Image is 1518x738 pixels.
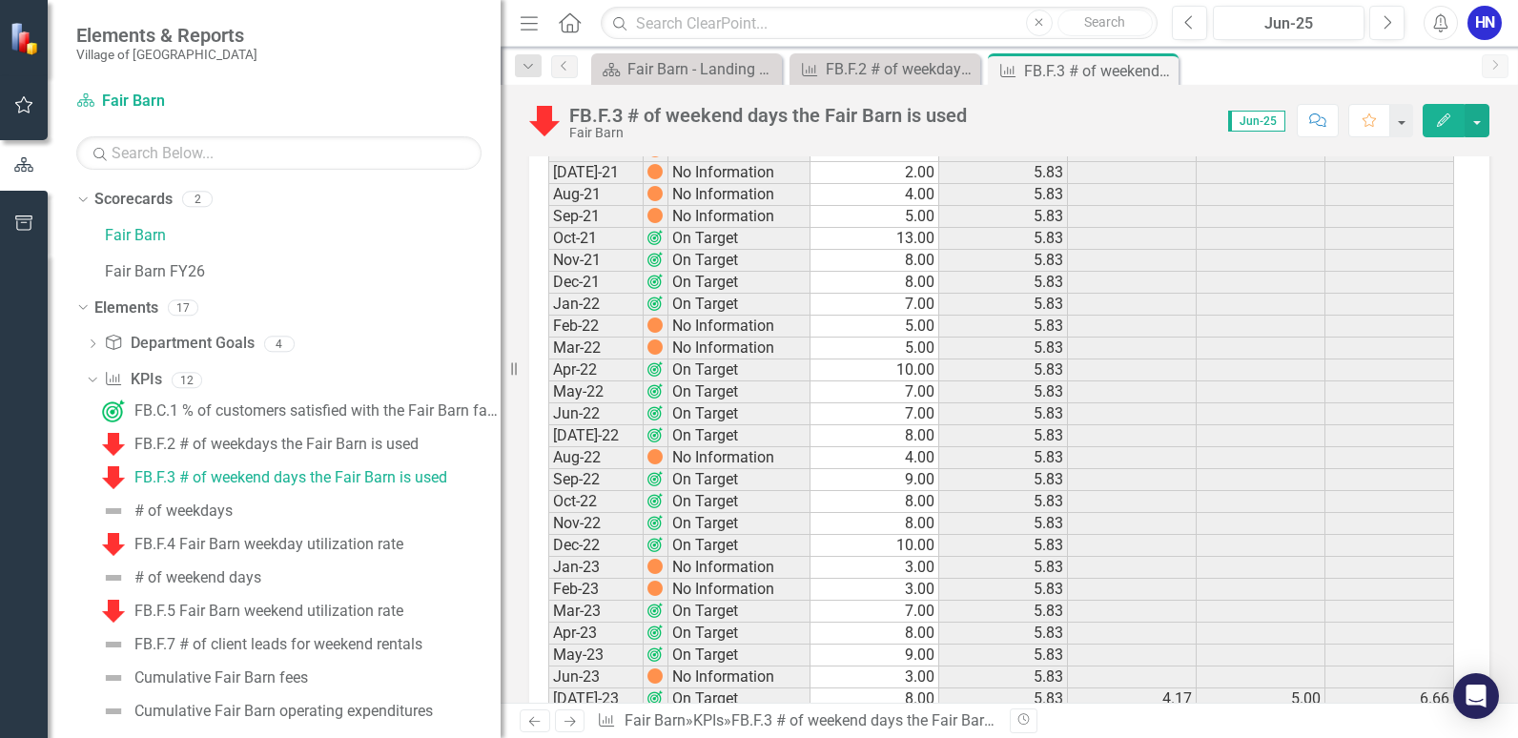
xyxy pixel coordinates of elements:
[97,629,422,660] a: FB.F.7 # of client leads for weekend rentals
[548,338,644,359] td: Mar-22
[569,105,967,126] div: FB.F.3 # of weekend days the Fair Barn is used
[97,396,501,426] a: FB.C.1 % of customers satisfied with the Fair Barn facilities
[810,403,939,425] td: 7.00
[810,513,939,535] td: 8.00
[810,491,939,513] td: 8.00
[104,369,161,391] a: KPIs
[182,192,213,208] div: 2
[939,535,1068,557] td: 5.83
[668,601,810,623] td: On Target
[668,469,810,491] td: On Target
[102,400,125,422] img: On Target
[810,469,939,491] td: 9.00
[668,623,810,645] td: On Target
[810,666,939,688] td: 3.00
[647,471,663,486] img: A3ZSpzDUQmL+AAAAAElFTkSuQmCC
[810,579,939,601] td: 3.00
[647,318,663,333] img: 0YRSKVdMFsAAAAAElFTkSuQmCC
[97,563,261,593] a: # of weekend days
[810,272,939,294] td: 8.00
[102,500,125,523] img: Not Defined
[939,294,1068,316] td: 5.83
[647,515,663,530] img: A3ZSpzDUQmL+AAAAAElFTkSuQmCC
[548,645,644,666] td: May-23
[939,601,1068,623] td: 5.83
[1467,6,1502,40] button: HN
[939,447,1068,469] td: 5.83
[939,162,1068,184] td: 5.83
[97,663,308,693] a: Cumulative Fair Barn fees
[97,429,419,460] a: FB.F.2 # of weekdays the Fair Barn is used
[668,250,810,272] td: On Target
[647,537,663,552] img: A3ZSpzDUQmL+AAAAAElFTkSuQmCC
[548,381,644,403] td: May-22
[76,24,257,47] span: Elements & Reports
[939,513,1068,535] td: 5.83
[939,491,1068,513] td: 5.83
[134,402,501,420] div: FB.C.1 % of customers satisfied with the Fair Barn facilities
[668,381,810,403] td: On Target
[731,711,1044,729] div: FB.F.3 # of weekend days the Fair Barn is used
[548,557,644,579] td: Jan-23
[939,250,1068,272] td: 5.83
[1228,111,1285,132] span: Jun-25
[939,557,1068,579] td: 5.83
[939,579,1068,601] td: 5.83
[939,381,1068,403] td: 5.83
[668,403,810,425] td: On Target
[548,228,644,250] td: Oct-21
[548,469,644,491] td: Sep-22
[647,603,663,618] img: A3ZSpzDUQmL+AAAAAElFTkSuQmCC
[97,529,403,560] a: FB.F.4 Fair Barn weekday utilization rate
[810,250,939,272] td: 8.00
[810,557,939,579] td: 3.00
[668,579,810,601] td: No Information
[134,502,233,520] div: # of weekdays
[939,184,1068,206] td: 5.83
[647,405,663,420] img: A3ZSpzDUQmL+AAAAAElFTkSuQmCC
[794,57,975,81] a: FB.F.2 # of weekdays the Fair Barn is used
[548,601,644,623] td: Mar-23
[810,381,939,403] td: 7.00
[647,493,663,508] img: A3ZSpzDUQmL+AAAAAElFTkSuQmCC
[1220,12,1358,35] div: Jun-25
[548,272,644,294] td: Dec-21
[939,403,1068,425] td: 5.83
[548,579,644,601] td: Feb-23
[810,338,939,359] td: 5.00
[102,466,125,489] img: Below Plan
[939,206,1068,228] td: 5.83
[548,206,644,228] td: Sep-21
[939,316,1068,338] td: 5.83
[102,666,125,689] img: Not Defined
[668,184,810,206] td: No Information
[548,162,644,184] td: [DATE]-21
[548,250,644,272] td: Nov-21
[548,688,644,710] td: [DATE]-23
[647,690,663,706] img: A3ZSpzDUQmL+AAAAAElFTkSuQmCC
[1213,6,1364,40] button: Jun-25
[810,359,939,381] td: 10.00
[569,126,967,140] div: Fair Barn
[172,372,202,388] div: 12
[693,711,724,729] a: KPIs
[647,559,663,574] img: 0YRSKVdMFsAAAAAElFTkSuQmCC
[647,339,663,355] img: 0YRSKVdMFsAAAAAElFTkSuQmCC
[939,272,1068,294] td: 5.83
[1024,59,1174,83] div: FB.F.3 # of weekend days the Fair Barn is used
[668,535,810,557] td: On Target
[548,425,644,447] td: [DATE]-22
[810,535,939,557] td: 10.00
[668,316,810,338] td: No Information
[548,666,644,688] td: Jun-23
[601,7,1158,40] input: Search ClearPoint...
[939,623,1068,645] td: 5.83
[548,184,644,206] td: Aug-21
[647,296,663,311] img: A3ZSpzDUQmL+AAAAAElFTkSuQmCC
[647,164,663,179] img: 0YRSKVdMFsAAAAAElFTkSuQmCC
[102,433,125,456] img: Below Plan
[105,261,501,283] a: Fair Barn FY26
[668,447,810,469] td: No Information
[548,294,644,316] td: Jan-22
